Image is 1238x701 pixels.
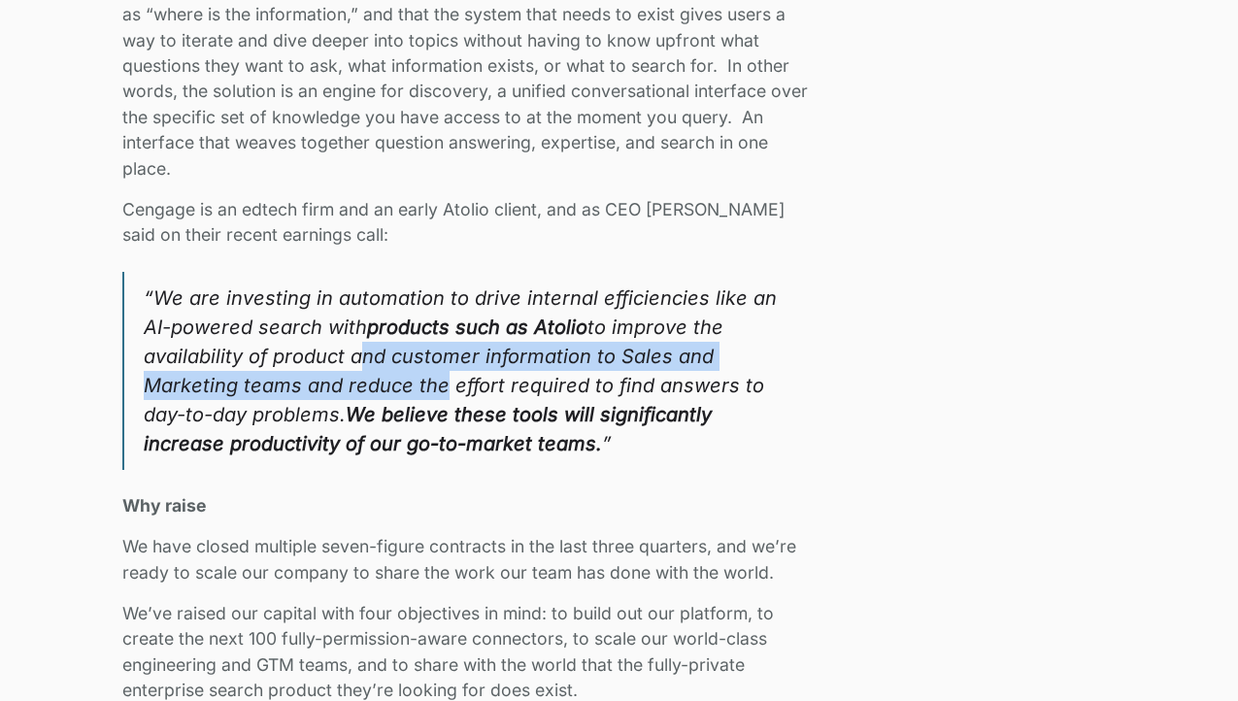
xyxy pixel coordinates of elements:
[122,534,816,585] p: We have closed multiple seven-figure contracts in the last three quarters, and we’re ready to sca...
[1141,608,1238,701] iframe: Chat Widget
[122,197,816,249] p: Cengage is an edtech firm and an early Atolio client, and as CEO [PERSON_NAME] said on their rece...
[367,316,587,339] strong: products such as Atolio
[122,495,206,516] strong: Why raise
[1141,608,1238,701] div: Widget de chat
[144,403,712,455] strong: We believe these tools will significantly increase productivity of our go-to-market teams.
[122,272,816,470] blockquote: “We are investing in automation to drive internal efficiencies like an AI-powered search with to ...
